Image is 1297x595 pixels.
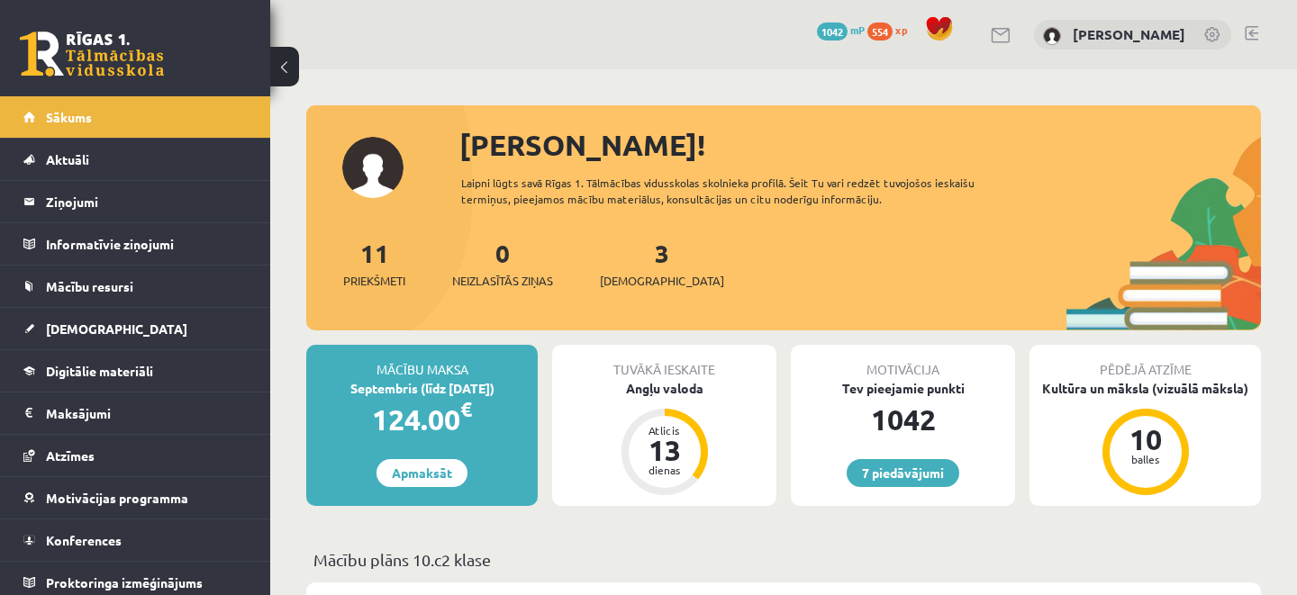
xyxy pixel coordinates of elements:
a: Apmaksāt [376,459,467,487]
div: Pēdējā atzīme [1029,345,1261,379]
span: € [460,396,472,422]
span: Aktuāli [46,151,89,167]
a: Kultūra un māksla (vizuālā māksla) 10 balles [1029,379,1261,498]
span: Mācību resursi [46,278,133,294]
a: Atzīmes [23,435,248,476]
span: Proktoringa izmēģinājums [46,574,203,590]
div: Motivācija [791,345,1015,379]
div: Laipni lūgts savā Rīgas 1. Tālmācības vidusskolas skolnieka profilā. Šeit Tu vari redzēt tuvojošo... [461,175,1034,207]
a: [PERSON_NAME] [1073,25,1185,43]
div: balles [1119,454,1173,464]
a: 3[DEMOGRAPHIC_DATA] [600,237,724,290]
div: Angļu valoda [552,379,776,398]
a: Konferences [23,519,248,561]
div: dienas [638,464,692,475]
a: Rīgas 1. Tālmācības vidusskola [20,32,164,77]
span: mP [850,23,865,37]
a: Maksājumi [23,392,248,434]
img: Anna Leibus [1043,27,1061,45]
a: 11Priekšmeti [343,237,405,290]
a: Digitālie materiāli [23,350,248,392]
a: Mācību resursi [23,266,248,307]
legend: Ziņojumi [46,181,248,222]
a: 7 piedāvājumi [847,459,959,487]
span: Priekšmeti [343,272,405,290]
span: 1042 [817,23,848,41]
a: Ziņojumi [23,181,248,222]
div: 10 [1119,425,1173,454]
div: Tuvākā ieskaite [552,345,776,379]
span: [DEMOGRAPHIC_DATA] [46,320,187,337]
a: 1042 mP [817,23,865,37]
div: Atlicis [638,425,692,436]
span: Atzīmes [46,447,95,464]
div: [PERSON_NAME]! [459,123,1261,167]
a: 0Neizlasītās ziņas [452,237,553,290]
span: 554 [867,23,893,41]
span: Sākums [46,109,92,125]
div: Tev pieejamie punkti [791,379,1015,398]
span: Digitālie materiāli [46,363,153,379]
span: Motivācijas programma [46,490,188,506]
span: Neizlasītās ziņas [452,272,553,290]
span: Konferences [46,532,122,548]
div: Septembris (līdz [DATE]) [306,379,538,398]
legend: Maksājumi [46,392,248,434]
a: [DEMOGRAPHIC_DATA] [23,308,248,349]
span: xp [895,23,907,37]
div: 13 [638,436,692,464]
a: Motivācijas programma [23,477,248,518]
span: [DEMOGRAPHIC_DATA] [600,272,724,290]
div: 124.00 [306,398,538,441]
p: Mācību plāns 10.c2 klase [313,547,1254,572]
a: 554 xp [867,23,916,37]
div: 1042 [791,398,1015,441]
legend: Informatīvie ziņojumi [46,223,248,265]
div: Kultūra un māksla (vizuālā māksla) [1029,379,1261,398]
a: Aktuāli [23,139,248,180]
a: Angļu valoda Atlicis 13 dienas [552,379,776,498]
a: Informatīvie ziņojumi [23,223,248,265]
div: Mācību maksa [306,345,538,379]
a: Sākums [23,96,248,138]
